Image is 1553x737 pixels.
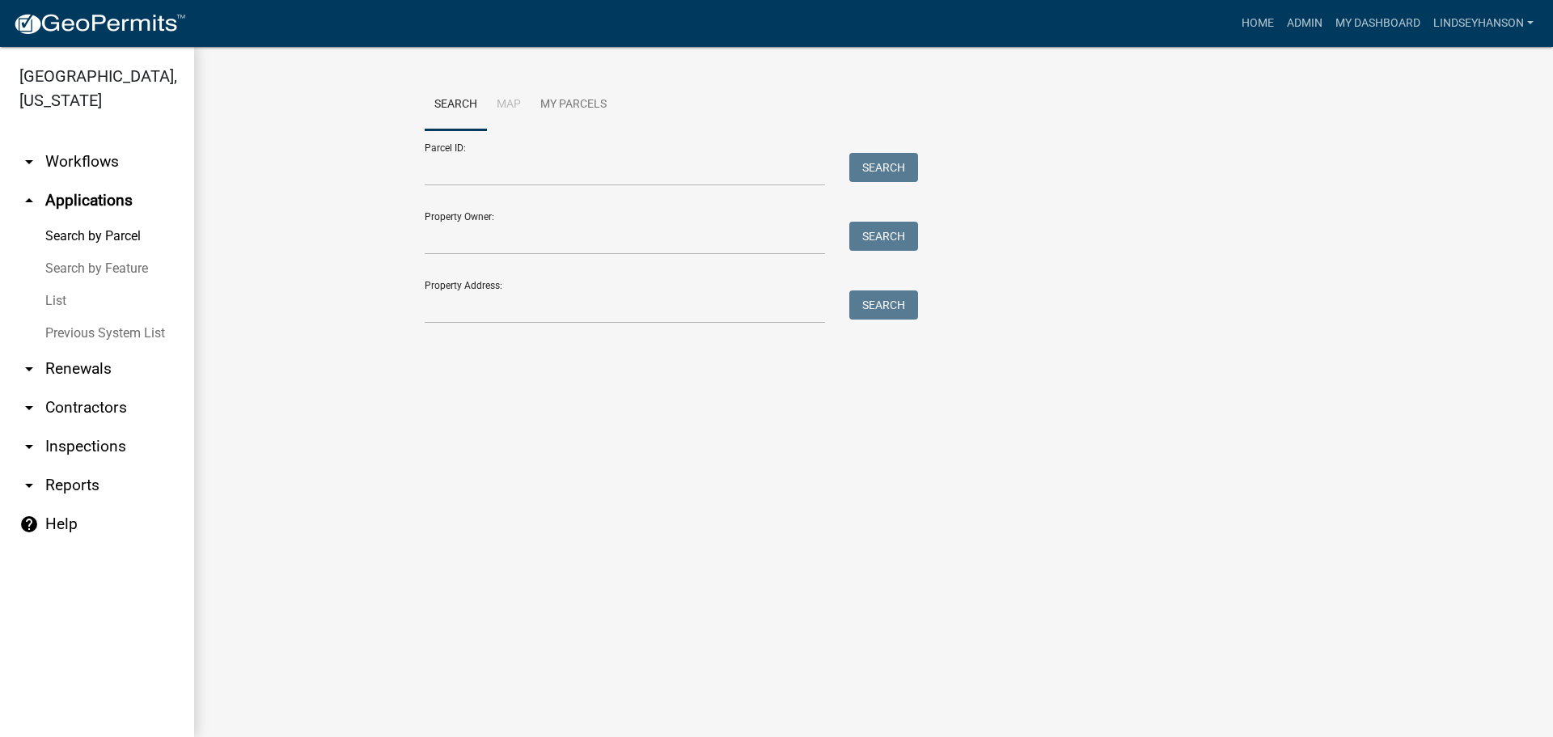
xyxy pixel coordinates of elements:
[19,515,39,534] i: help
[849,153,918,182] button: Search
[19,476,39,495] i: arrow_drop_down
[531,79,616,131] a: My Parcels
[849,290,918,320] button: Search
[849,222,918,251] button: Search
[1235,8,1280,39] a: Home
[1427,8,1540,39] a: Lindseyhanson
[19,359,39,379] i: arrow_drop_down
[1329,8,1427,39] a: My Dashboard
[1280,8,1329,39] a: Admin
[425,79,487,131] a: Search
[19,152,39,172] i: arrow_drop_down
[19,191,39,210] i: arrow_drop_up
[19,437,39,456] i: arrow_drop_down
[19,398,39,417] i: arrow_drop_down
